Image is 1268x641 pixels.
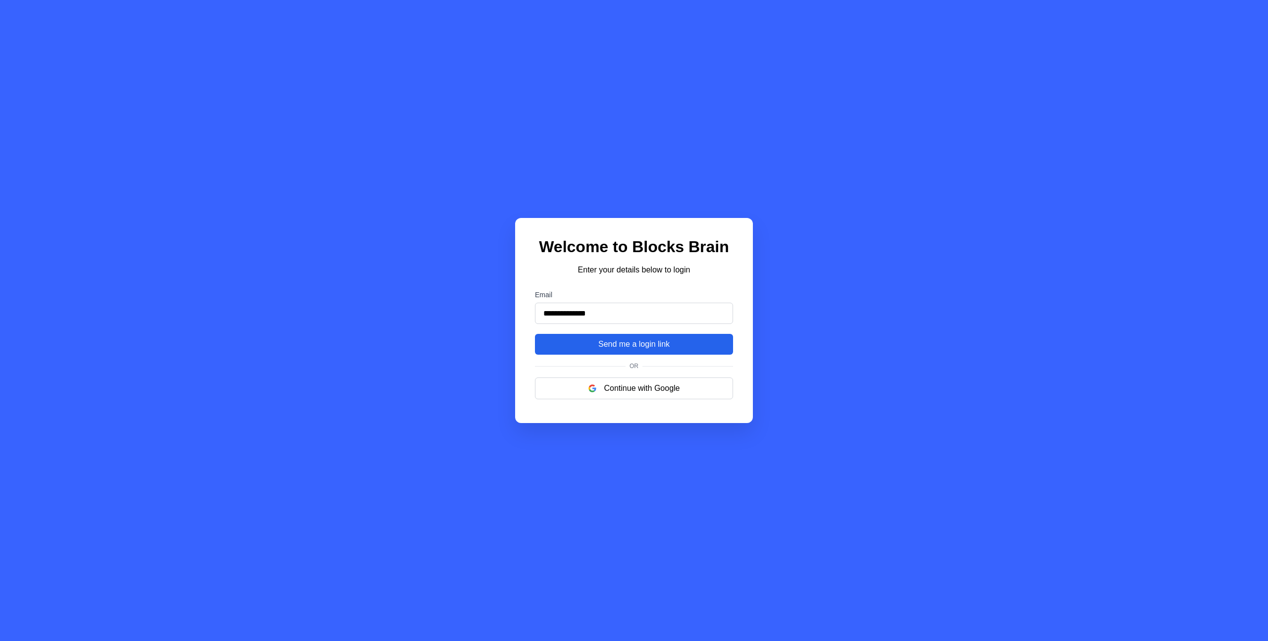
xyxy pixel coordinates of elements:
[535,264,733,276] p: Enter your details below to login
[535,334,733,355] button: Send me a login link
[535,238,733,256] h1: Welcome to Blocks Brain
[535,377,733,399] button: Continue with Google
[588,384,596,392] img: google logo
[535,291,733,299] label: Email
[626,363,642,370] span: Or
